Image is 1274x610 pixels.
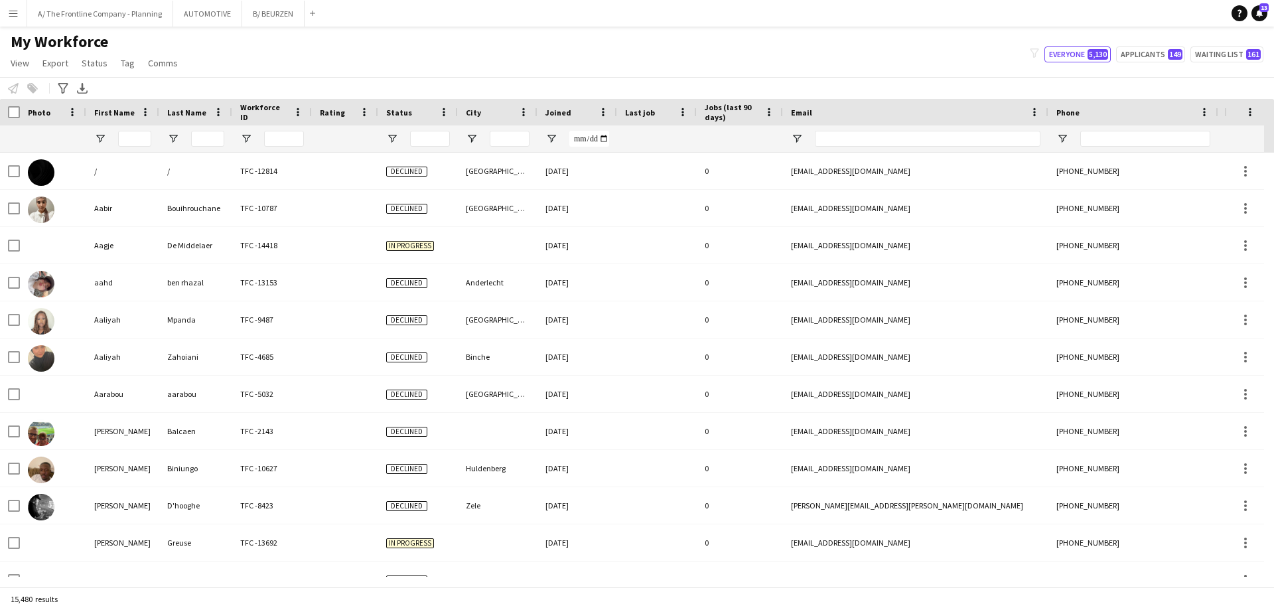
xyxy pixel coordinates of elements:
[86,562,159,598] div: [PERSON_NAME]
[783,190,1048,226] div: [EMAIL_ADDRESS][DOMAIN_NAME]
[232,301,312,338] div: TFC -9487
[537,487,617,524] div: [DATE]
[537,450,617,487] div: [DATE]
[115,54,140,72] a: Tag
[1048,413,1218,449] div: [PHONE_NUMBER]
[1048,153,1218,189] div: [PHONE_NUMBER]
[386,241,434,251] span: In progress
[458,450,537,487] div: Huldenberg
[28,159,54,186] img: / /
[783,264,1048,301] div: [EMAIL_ADDRESS][DOMAIN_NAME]
[458,301,537,338] div: [GEOGRAPHIC_DATA]
[1168,49,1182,60] span: 149
[386,464,427,474] span: Declined
[159,376,232,412] div: aarabou
[386,167,427,177] span: Declined
[28,382,54,409] img: Aarabou aarabou
[545,108,571,117] span: Joined
[86,227,159,264] div: Aagje
[86,339,159,375] div: Aaliyah
[148,57,178,69] span: Comms
[537,190,617,226] div: [DATE]
[1056,108,1080,117] span: Phone
[232,524,312,561] div: TFC -13692
[1048,487,1218,524] div: [PHONE_NUMBER]
[28,419,54,446] img: Aaron Balcaen
[1048,376,1218,412] div: [PHONE_NUMBER]
[1056,133,1068,145] button: Open Filter Menu
[42,57,68,69] span: Export
[242,1,305,27] button: B/ BEURZEN
[697,450,783,487] div: 0
[697,339,783,375] div: 0
[783,524,1048,561] div: [EMAIL_ADDRESS][DOMAIN_NAME]
[537,264,617,301] div: [DATE]
[537,153,617,189] div: [DATE]
[458,264,537,301] div: Anderlecht
[86,190,159,226] div: Aabir
[159,264,232,301] div: ben rhazal
[28,271,54,297] img: aahd ben rhazal
[143,54,183,72] a: Comms
[28,108,50,117] span: Photo
[1044,46,1111,62] button: Everyone5,130
[28,494,54,520] img: Aaron D
[458,190,537,226] div: [GEOGRAPHIC_DATA]
[74,80,90,96] app-action-btn: Export XLSX
[783,562,1048,598] div: [EMAIL_ADDRESS][DOMAIN_NAME]
[86,376,159,412] div: Aarabou
[697,153,783,189] div: 0
[86,153,159,189] div: /
[159,227,232,264] div: De Middelaer
[159,301,232,338] div: Mpanda
[697,562,783,598] div: 0
[159,450,232,487] div: Biniungo
[76,54,113,72] a: Status
[386,204,427,214] span: Declined
[697,227,783,264] div: 0
[386,427,427,437] span: Declined
[37,54,74,72] a: Export
[386,278,427,288] span: Declined
[537,301,617,338] div: [DATE]
[386,352,427,362] span: Declined
[55,80,71,96] app-action-btn: Advanced filters
[386,133,398,145] button: Open Filter Menu
[82,57,107,69] span: Status
[386,390,427,400] span: Declined
[697,413,783,449] div: 0
[458,376,537,412] div: [GEOGRAPHIC_DATA]
[783,376,1048,412] div: [EMAIL_ADDRESS][DOMAIN_NAME]
[697,376,783,412] div: 0
[28,308,54,335] img: Aaliyah Mpanda
[1246,49,1261,60] span: 161
[27,1,173,27] button: A/ The Frontline Company - Planning
[783,153,1048,189] div: [EMAIL_ADDRESS][DOMAIN_NAME]
[697,264,783,301] div: 0
[159,562,232,598] div: Joeghmans
[569,131,609,147] input: Joined Filter Input
[783,301,1048,338] div: [EMAIL_ADDRESS][DOMAIN_NAME]
[173,1,242,27] button: AUTOMOTIVE
[159,190,232,226] div: Bouihrouchane
[466,108,481,117] span: City
[697,301,783,338] div: 0
[783,413,1048,449] div: [EMAIL_ADDRESS][DOMAIN_NAME]
[697,524,783,561] div: 0
[159,153,232,189] div: /
[86,264,159,301] div: aahd
[791,133,803,145] button: Open Filter Menu
[5,54,35,72] a: View
[11,57,29,69] span: View
[167,133,179,145] button: Open Filter Menu
[1048,264,1218,301] div: [PHONE_NUMBER]
[1259,3,1269,12] span: 13
[240,133,252,145] button: Open Filter Menu
[537,413,617,449] div: [DATE]
[458,339,537,375] div: Binche
[94,133,106,145] button: Open Filter Menu
[1048,227,1218,264] div: [PHONE_NUMBER]
[545,133,557,145] button: Open Filter Menu
[783,487,1048,524] div: [PERSON_NAME][EMAIL_ADDRESS][PERSON_NAME][DOMAIN_NAME]
[1251,5,1267,21] a: 13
